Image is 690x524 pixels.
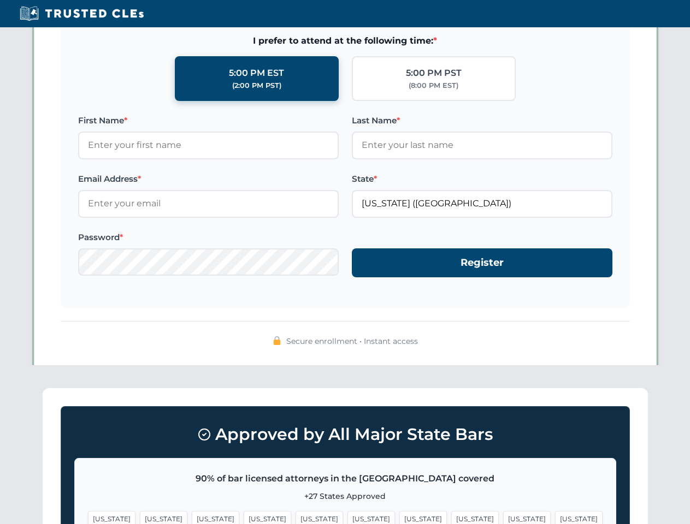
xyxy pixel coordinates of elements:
[78,114,339,127] label: First Name
[78,231,339,244] label: Password
[352,172,612,186] label: State
[88,490,603,502] p: +27 States Approved
[78,172,339,186] label: Email Address
[232,80,281,91] div: (2:00 PM PST)
[229,66,284,80] div: 5:00 PM EST
[352,132,612,159] input: Enter your last name
[352,248,612,277] button: Register
[273,336,281,345] img: 🔒
[78,190,339,217] input: Enter your email
[286,335,418,347] span: Secure enrollment • Instant access
[406,66,462,80] div: 5:00 PM PST
[409,80,458,91] div: (8:00 PM EST)
[88,472,603,486] p: 90% of bar licensed attorneys in the [GEOGRAPHIC_DATA] covered
[16,5,147,22] img: Trusted CLEs
[352,190,612,217] input: Florida (FL)
[78,132,339,159] input: Enter your first name
[78,34,612,48] span: I prefer to attend at the following time:
[74,420,616,449] h3: Approved by All Major State Bars
[352,114,612,127] label: Last Name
